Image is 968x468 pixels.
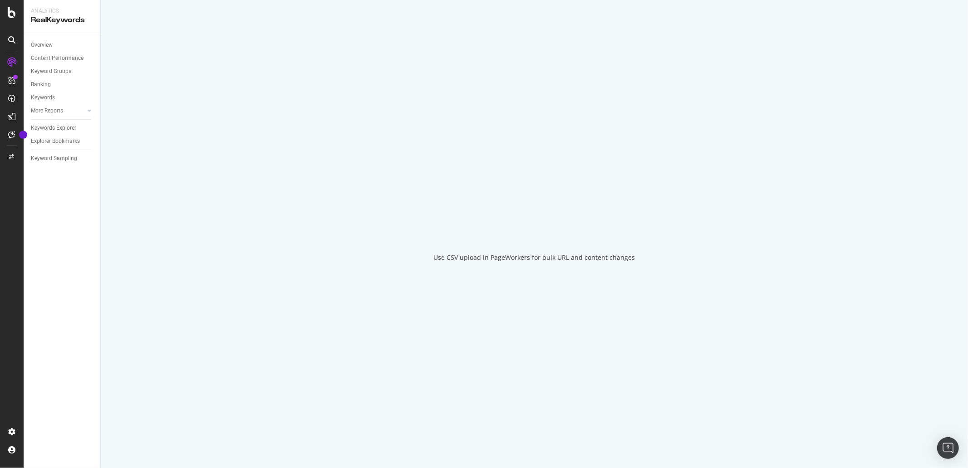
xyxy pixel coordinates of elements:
a: Ranking [31,80,94,89]
div: More Reports [31,106,63,116]
a: Keyword Sampling [31,154,94,163]
div: Ranking [31,80,51,89]
div: Keywords Explorer [31,123,76,133]
a: Content Performance [31,54,94,63]
a: Explorer Bookmarks [31,136,94,146]
div: Explorer Bookmarks [31,136,80,146]
div: Content Performance [31,54,84,63]
div: Keyword Groups [31,67,71,76]
div: Tooltip anchor [19,131,27,139]
a: More Reports [31,106,85,116]
a: Keywords [31,93,94,102]
div: Keywords [31,93,55,102]
div: Overview [31,40,53,50]
div: Open Intercom Messenger [937,437,959,459]
a: Keywords Explorer [31,123,94,133]
div: Keyword Sampling [31,154,77,163]
div: Analytics [31,7,93,15]
a: Overview [31,40,94,50]
div: RealKeywords [31,15,93,25]
div: animation [502,206,567,239]
div: Use CSV upload in PageWorkers for bulk URL and content changes [434,253,635,262]
a: Keyword Groups [31,67,94,76]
